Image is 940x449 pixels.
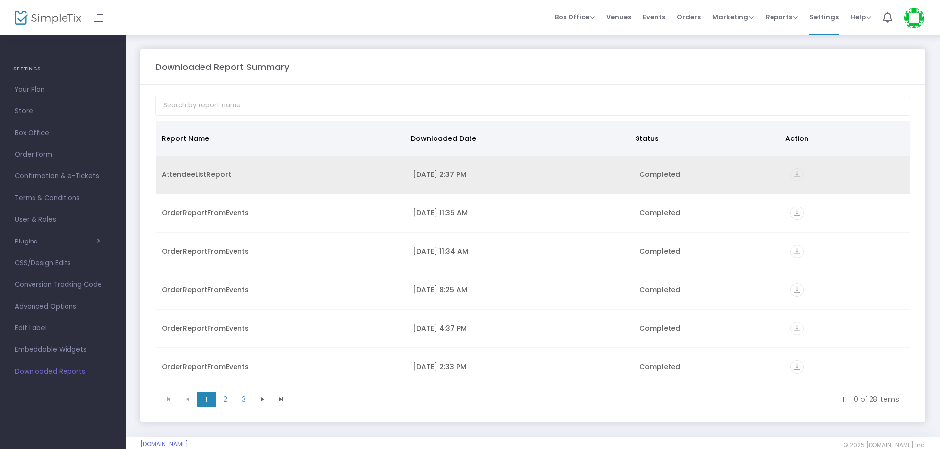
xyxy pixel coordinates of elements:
[790,286,804,296] a: vertical_align_bottom
[790,168,904,181] div: https://go.SimpleTix.com/p746y
[809,4,839,30] span: Settings
[413,170,627,179] div: 8/15/2025 2:37 PM
[639,170,778,179] div: Completed
[790,207,804,220] i: vertical_align_bottom
[162,362,401,372] div: OrderReportFromEvents
[790,360,804,374] i: vertical_align_bottom
[155,96,910,116] input: Search by report name
[298,394,899,404] kendo-pager-info: 1 - 10 of 28 items
[790,209,804,219] a: vertical_align_bottom
[235,392,253,407] span: Page 3
[413,323,627,333] div: 8/14/2025 4:37 PM
[15,148,111,161] span: Order Form
[272,392,291,407] span: Go to the last page
[15,127,111,139] span: Box Office
[15,238,100,245] button: Plugins
[779,121,904,156] th: Action
[790,245,804,258] i: vertical_align_bottom
[639,208,778,218] div: Completed
[156,121,910,387] div: Data table
[15,257,111,270] span: CSS/Design Edits
[639,323,778,333] div: Completed
[413,362,627,372] div: 8/14/2025 2:33 PM
[712,12,754,22] span: Marketing
[790,248,804,258] a: vertical_align_bottom
[413,246,627,256] div: 8/15/2025 11:34 AM
[413,208,627,218] div: 8/15/2025 11:35 AM
[555,12,595,22] span: Box Office
[259,395,267,403] span: Go to the next page
[13,59,112,79] h4: SETTINGS
[156,121,405,156] th: Report Name
[643,4,665,30] span: Events
[790,322,904,335] div: https://go.SimpleTix.com/vyegy
[15,105,111,118] span: Store
[15,300,111,313] span: Advanced Options
[15,83,111,96] span: Your Plan
[790,168,804,181] i: vertical_align_bottom
[140,440,188,448] a: [DOMAIN_NAME]
[15,170,111,183] span: Confirmation & e-Tickets
[15,192,111,205] span: Terms & Conditions
[790,245,904,258] div: https://go.SimpleTix.com/v40gb
[606,4,631,30] span: Venues
[216,392,235,407] span: Page 2
[843,441,925,449] span: © 2025 [DOMAIN_NAME] Inc.
[15,322,111,335] span: Edit Label
[790,171,804,181] a: vertical_align_bottom
[790,363,804,373] a: vertical_align_bottom
[790,325,804,335] a: vertical_align_bottom
[639,246,778,256] div: Completed
[766,12,798,22] span: Reports
[15,213,111,226] span: User & Roles
[790,283,804,297] i: vertical_align_bottom
[197,392,216,407] span: Page 1
[162,170,401,179] div: AttendeeListReport
[15,278,111,291] span: Conversion Tracking Code
[162,208,401,218] div: OrderReportFromEvents
[162,323,401,333] div: OrderReportFromEvents
[639,285,778,295] div: Completed
[790,283,904,297] div: https://go.SimpleTix.com/omq10
[639,362,778,372] div: Completed
[162,285,401,295] div: OrderReportFromEvents
[630,121,779,156] th: Status
[677,4,701,30] span: Orders
[253,392,272,407] span: Go to the next page
[15,365,111,378] span: Downloaded Reports
[790,322,804,335] i: vertical_align_bottom
[850,12,871,22] span: Help
[790,207,904,220] div: https://go.SimpleTix.com/1h6cc
[413,285,627,295] div: 8/15/2025 8:25 AM
[155,60,289,73] m-panel-title: Downloaded Report Summary
[790,360,904,374] div: https://go.SimpleTix.com/h0dlh
[277,395,285,403] span: Go to the last page
[405,121,630,156] th: Downloaded Date
[15,344,111,356] span: Embeddable Widgets
[162,246,401,256] div: OrderReportFromEvents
